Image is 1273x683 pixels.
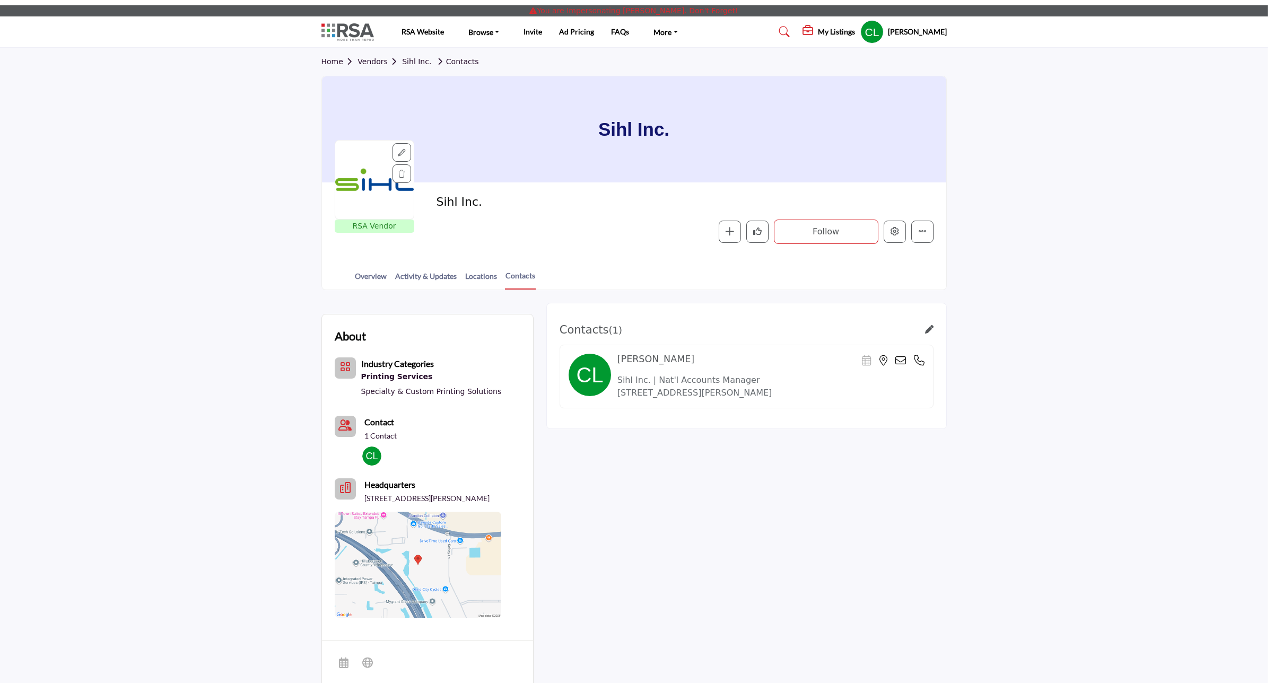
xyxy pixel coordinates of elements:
button: Like [746,221,769,243]
div: My Listings [803,25,855,38]
button: Edit company [884,221,906,243]
div: Professional printing solutions, including large-format, digital, and offset printing for various... [361,370,502,384]
p: [STREET_ADDRESS][PERSON_NAME] [617,387,925,399]
div: Aspect Ratio:1:1,Size:400x400px [393,143,411,162]
a: Contacts [434,57,479,66]
button: More details [911,221,934,243]
img: Location Map [335,512,502,618]
a: Search [769,23,797,40]
p: [STREET_ADDRESS][PERSON_NAME] [364,493,490,504]
a: Home [321,57,358,66]
h2: Sihl Inc. [436,195,728,209]
a: Ad Pricing [559,27,594,36]
a: More [646,24,685,39]
a: Specialty & Custom Printing Solutions [361,387,502,396]
img: site Logo [321,23,379,41]
a: RSA Website [402,27,444,36]
p: Sihl Inc. | Nat'l Accounts Manager [617,374,925,387]
a: Industry Categories [361,360,434,369]
a: Printing Services [361,370,502,384]
a: Link of redirect to contact page [925,325,934,336]
button: Category Icon [335,357,356,379]
button: Show hide supplier dropdown [860,20,884,43]
a: Locations [465,270,498,289]
a: Overview [354,270,387,289]
a: 1 Contact [364,431,397,441]
h2: About [335,327,366,345]
h1: Sihl Inc. [598,76,669,182]
a: Contacts [505,270,536,290]
h5: My Listings [818,27,855,37]
p: RSA Vendor [337,221,412,232]
b: Contact [364,417,394,427]
button: Follow [774,220,878,244]
b: Industry Categories [361,358,434,369]
span: 1 [612,325,618,336]
img: Clint L. [362,446,381,466]
img: image [569,354,611,396]
a: Contact [364,416,394,428]
span: ( ) [608,325,622,336]
h4: [PERSON_NAME] [617,354,694,365]
a: Browse [461,24,507,39]
button: Headquarter icon [335,478,356,500]
a: Activity & Updates [395,270,457,289]
h5: [PERSON_NAME] [888,27,947,37]
button: Contact-Employee Icon [335,416,356,437]
a: Sihl Inc. [402,57,431,66]
a: Invite [524,27,542,36]
a: Vendors [358,57,402,66]
h3: Contacts [560,323,622,337]
a: FAQs [611,27,629,36]
a: Link of redirect to contact page [335,416,356,437]
b: Headquarters [364,478,415,491]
